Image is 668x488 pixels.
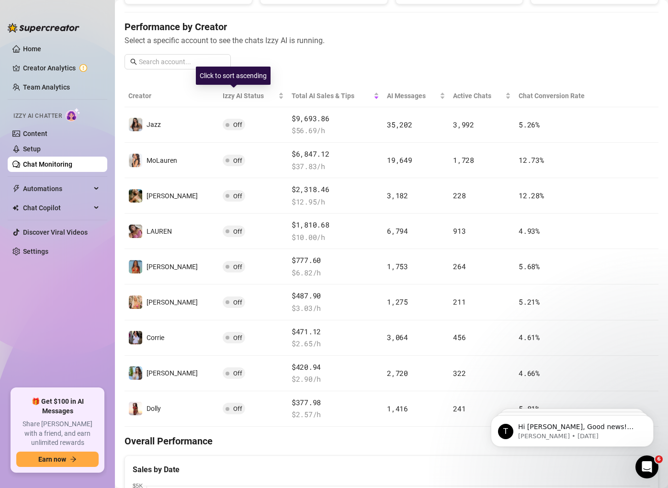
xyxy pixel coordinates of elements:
[519,297,540,306] span: 5.21 %
[453,191,465,200] span: 228
[147,334,164,341] span: Corrie
[23,45,41,53] a: Home
[233,263,242,271] span: Off
[387,261,408,271] span: 1,753
[147,121,161,128] span: Jazz
[233,299,242,306] span: Off
[13,112,62,121] span: Izzy AI Chatter
[387,404,408,413] span: 1,416
[292,338,379,350] span: $ 2.65 /h
[129,189,142,203] img: ANGI
[292,91,372,101] span: Total AI Sales & Tips
[519,191,543,200] span: 12.28 %
[292,267,379,279] span: $ 6.82 /h
[23,145,41,153] a: Setup
[453,297,465,306] span: 211
[292,219,379,231] span: $1,810.68
[70,456,77,463] span: arrow-right
[292,290,379,302] span: $487.90
[12,204,19,211] img: Chat Copilot
[196,67,271,85] div: Click to sort ascending
[16,452,99,467] button: Earn nowarrow-right
[233,121,242,128] span: Off
[387,91,438,101] span: AI Messages
[23,181,91,196] span: Automations
[655,455,663,463] span: 6
[449,85,515,107] th: Active Chats
[453,226,465,236] span: 913
[129,260,142,273] img: Rebecca
[23,228,88,236] a: Discover Viral Videos
[16,420,99,448] span: Share [PERSON_NAME] with a friend, and earn unlimited rewards
[8,23,79,33] img: logo-BBDzfeDw.svg
[453,368,465,378] span: 322
[23,83,70,91] a: Team Analytics
[292,362,379,373] span: $420.94
[292,148,379,160] span: $6,847.12
[292,125,379,136] span: $ 56.69 /h
[476,395,668,462] iframe: Intercom notifications message
[125,34,658,46] span: Select a specific account to see the chats Izzy AI is running.
[147,227,172,235] span: ️‍LAUREN
[519,155,543,165] span: 12.73 %
[387,191,408,200] span: 3,182
[519,120,540,129] span: 5.26 %
[292,409,379,420] span: $ 2.57 /h
[387,368,408,378] span: 2,720
[133,464,650,476] div: Sales by Date
[292,255,379,266] span: $777.60
[223,91,276,101] span: Izzy AI Status
[292,303,379,314] span: $ 3.03 /h
[130,58,137,65] span: search
[147,157,177,164] span: MoLauren
[129,402,142,415] img: Dolly
[233,228,242,235] span: Off
[387,297,408,306] span: 1,275
[125,85,219,107] th: Creator
[38,455,66,463] span: Earn now
[635,455,658,478] iframe: Intercom live chat
[129,366,142,380] img: Gracie
[23,60,100,76] a: Creator Analytics exclamation-circle
[233,334,242,341] span: Off
[139,57,225,67] input: Search account...
[16,397,99,416] span: 🎁 Get $100 in AI Messages
[292,374,379,385] span: $ 2.90 /h
[383,85,449,107] th: AI Messages
[292,161,379,172] span: $ 37.83 /h
[233,193,242,200] span: Off
[129,154,142,167] img: MoLauren
[288,85,383,107] th: Total AI Sales & Tips
[23,160,72,168] a: Chat Monitoring
[66,108,80,122] img: AI Chatter
[453,404,465,413] span: 241
[453,120,474,129] span: 3,992
[12,185,20,193] span: thunderbolt
[292,397,379,409] span: $377.98
[129,225,142,238] img: ️‍LAUREN
[453,155,474,165] span: 1,728
[519,261,540,271] span: 5.68 %
[129,118,142,131] img: Jazz
[23,200,91,216] span: Chat Copilot
[125,434,658,448] h4: Overall Performance
[219,85,288,107] th: Izzy AI Status
[233,370,242,377] span: Off
[387,120,412,129] span: 35,202
[387,226,408,236] span: 6,794
[519,226,540,236] span: 4.93 %
[129,331,142,344] img: Corrie
[292,184,379,195] span: $2,318.46
[453,332,465,342] span: 456
[515,85,605,107] th: Chat Conversion Rate
[147,405,161,412] span: Dolly
[519,368,540,378] span: 4.66 %
[233,157,242,164] span: Off
[453,91,503,101] span: Active Chats
[23,130,47,137] a: Content
[147,298,198,306] span: [PERSON_NAME]
[453,261,465,271] span: 264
